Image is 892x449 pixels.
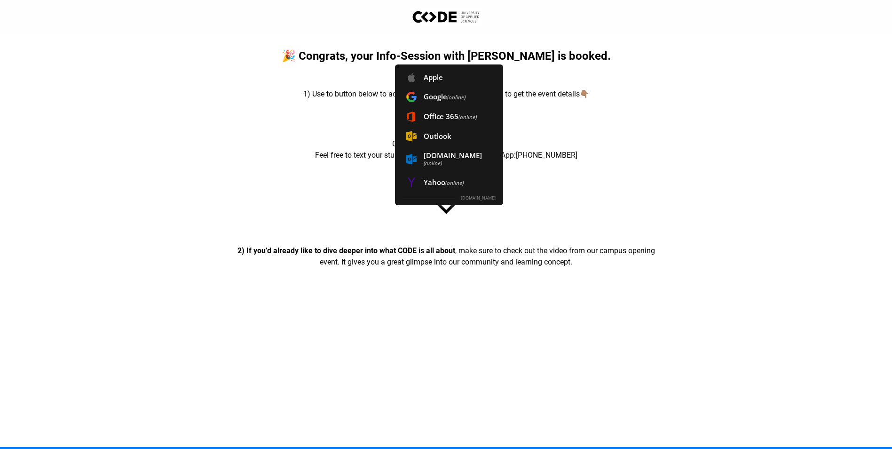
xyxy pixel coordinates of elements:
em: (online) [445,179,464,187]
em: (online) [424,159,442,167]
em: (online) [447,93,466,101]
a: [DOMAIN_NAME] [455,196,496,200]
span: Office 365 [398,106,500,127]
span: Apple [398,67,500,88]
span: Yahoo [398,172,500,193]
span: 🎉 [282,49,296,63]
span: 1) Use to button below to add the event to your calendar and to get the event details [303,89,589,98]
strong: 👇🏽 [580,89,589,98]
span: Google [398,87,500,107]
p: Got a question before our event? [236,138,657,150]
strong: 2) If you’d already like to dive deeper into what CODE is all about [237,246,455,255]
em: (online) [458,113,477,121]
img: Logo [410,8,482,26]
span: Outlook [398,126,500,146]
strong: Congrats, your Info-Session with [PERSON_NAME] is booked. [299,49,611,63]
a: [PHONE_NUMBER] [516,151,577,160]
p: Feel free to text your student-[PERSON_NAME] on WhatsApp: [236,150,657,161]
p: , make sure to check out the video from our campus opening event. It gives you a great glimpse in... [236,245,657,268]
div: Add to Calendar [396,107,497,131]
span: [DOMAIN_NAME] [398,145,500,173]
